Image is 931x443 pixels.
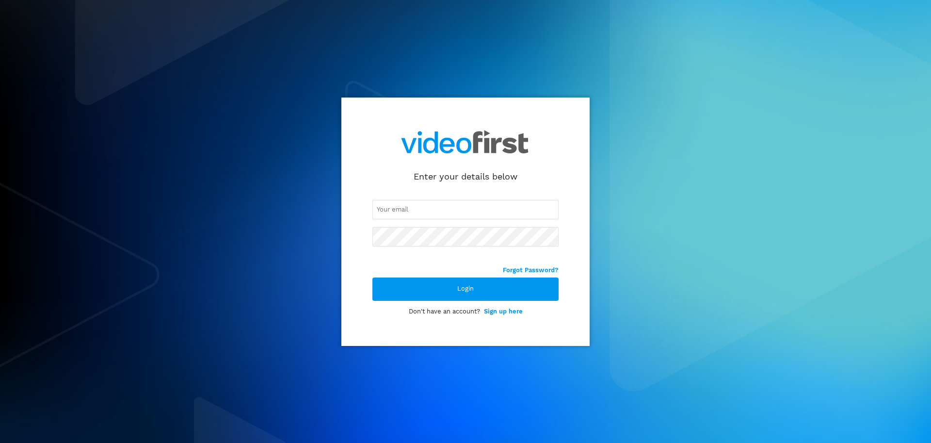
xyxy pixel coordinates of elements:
[503,266,559,274] a: Forgot Password?
[457,286,474,292] span: Login
[484,308,523,315] a: Sign up here
[414,172,517,181] div: Enter your details below
[409,309,523,315] div: Don't have an account?
[372,200,559,219] input: Your email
